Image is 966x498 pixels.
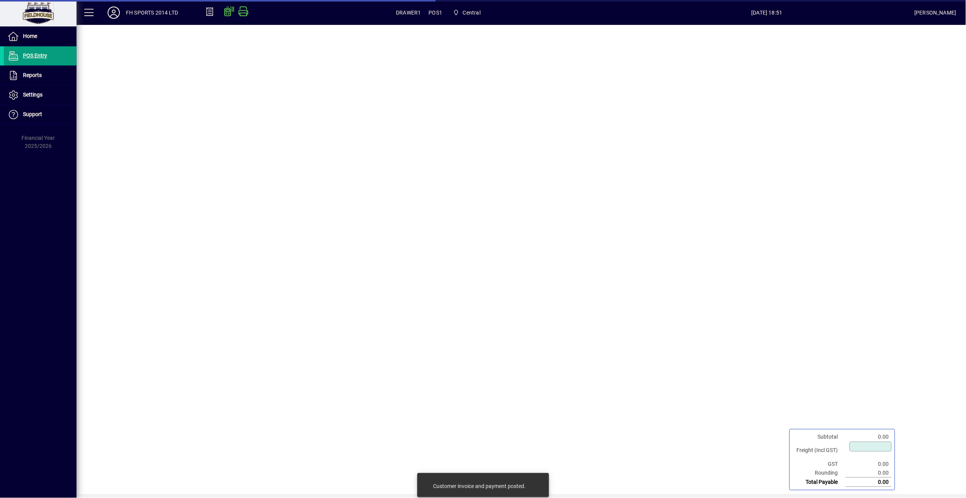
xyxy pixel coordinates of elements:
a: Reports [4,66,77,85]
td: 0.00 [846,460,892,469]
td: Subtotal [793,432,846,441]
td: Total Payable [793,478,846,487]
span: POS1 [429,7,443,19]
button: Profile [101,6,126,20]
span: Reports [23,72,42,78]
span: [DATE] 18:51 [619,7,915,19]
td: 0.00 [846,469,892,478]
span: DRAWER1 [396,7,421,19]
td: Freight (Incl GST) [793,441,846,460]
div: FH SPORTS 2014 LTD [126,7,178,19]
td: Rounding [793,469,846,478]
span: Home [23,33,37,39]
span: Central [463,7,481,19]
span: Support [23,111,42,117]
span: Central [450,6,484,20]
td: 0.00 [846,432,892,441]
td: 0.00 [846,478,892,487]
a: Support [4,105,77,124]
span: POS Entry [23,52,47,59]
a: Settings [4,85,77,105]
span: Settings [23,92,42,98]
div: Customer invoice and payment posted. [433,482,526,490]
td: GST [793,460,846,469]
a: Home [4,27,77,46]
div: [PERSON_NAME] [915,7,956,19]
